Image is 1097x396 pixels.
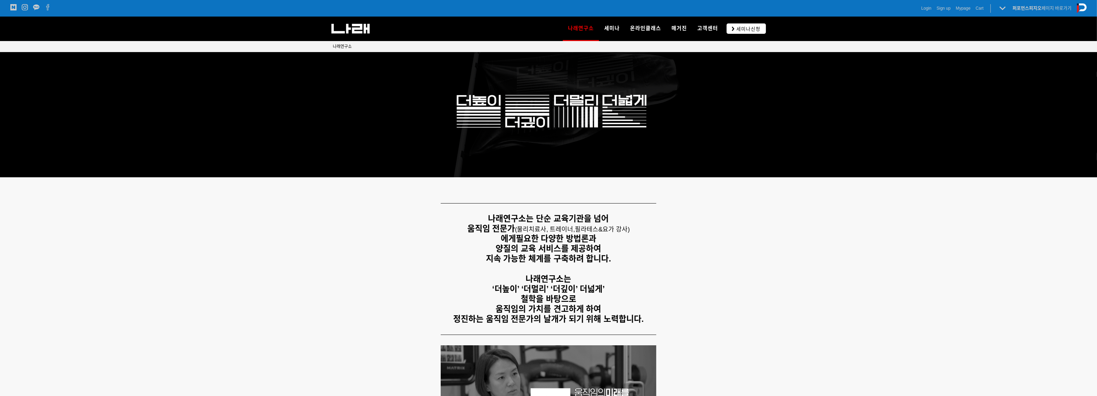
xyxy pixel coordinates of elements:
span: 매거진 [671,25,687,31]
span: 세미나신청 [735,26,761,32]
strong: 퍼포먼스피지오 [1013,6,1041,11]
a: 매거진 [666,17,692,41]
a: 나래연구소 [563,17,599,41]
span: 온라인클래스 [630,25,661,31]
strong: 지속 가능한 체계를 구축하려 합니다. [486,254,611,263]
span: 고객센터 [697,25,718,31]
span: ( [515,226,575,233]
strong: 움직임 전문가 [467,224,515,233]
strong: ‘더높이’ ‘더멀리’ ‘더깊이’ 더넓게’ [492,284,605,294]
a: Mypage [956,5,971,12]
a: Login [921,5,931,12]
a: 고객센터 [692,17,723,41]
strong: 나래연구소는 [526,274,571,284]
strong: 필요한 다양한 방법론과 [516,234,596,243]
a: 세미나 [599,17,625,41]
strong: 정진하는 움직임 전문가의 날개가 되기 위해 노력합니다. [453,314,644,324]
span: 세미나 [604,25,620,31]
strong: 에게 [501,234,516,243]
a: 퍼포먼스피지오페이지 바로가기 [1013,6,1072,11]
a: 온라인클래스 [625,17,666,41]
a: 나래연구소 [333,43,352,50]
strong: 움직임의 가치를 견고하게 하여 [496,304,601,314]
span: 물리치료사, 트레이너, [517,226,575,233]
span: 필라테스&요가 강사) [575,226,630,233]
a: Cart [976,5,984,12]
a: 세미나신청 [727,23,766,33]
strong: 양질의 교육 서비스를 제공하여 [496,244,601,253]
strong: 철학을 바탕으로 [521,294,576,304]
span: 나래연구소 [568,23,594,34]
strong: 나래연구소는 단순 교육기관을 넘어 [488,214,609,223]
a: Sign up [937,5,951,12]
span: 나래연구소 [333,44,352,49]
